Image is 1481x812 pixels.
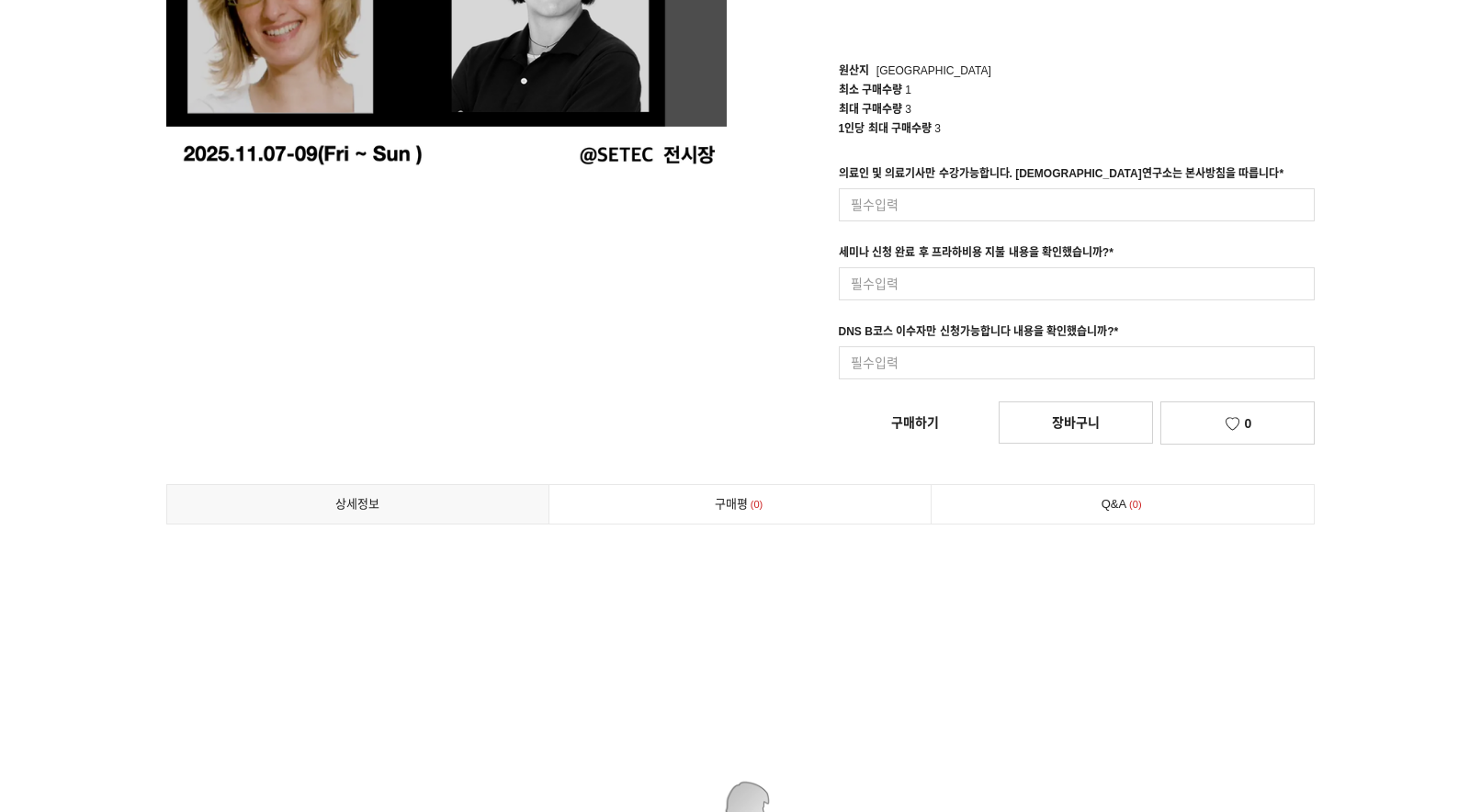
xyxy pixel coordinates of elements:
[167,485,548,524] a: 상세정보
[876,64,991,77] span: [GEOGRAPHIC_DATA]
[839,346,1316,379] input: 필수입력
[839,64,869,77] span: 원산지
[839,103,902,116] span: 최대 구매수량
[932,485,1314,524] a: Q&A0
[839,188,1316,221] input: 필수입력
[905,84,911,96] span: 1
[839,267,1316,300] input: 필수입력
[549,485,932,524] a: 구매평0
[839,122,932,135] span: 1인당 최대 구매수량
[839,243,1114,267] div: 세미나 신청 완료 후 프라하비용 지불 내용을 확인했습니까?
[748,495,766,514] span: 0
[1126,495,1145,514] span: 0
[839,402,991,443] a: 구매하기
[905,103,911,116] span: 3
[934,122,941,135] span: 3
[839,164,1284,188] div: 의료인 및 의료기사만 수강가능합니다. [DEMOGRAPHIC_DATA]연구소는 본사방침을 따릅니다
[839,84,902,96] span: 최소 구매수량
[839,322,1119,346] div: DNS B코스 이수자만 신청가능합니다 내용을 확인했습니까?
[1160,401,1315,445] a: 0
[999,401,1153,444] a: 장바구니
[1244,416,1251,431] span: 0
